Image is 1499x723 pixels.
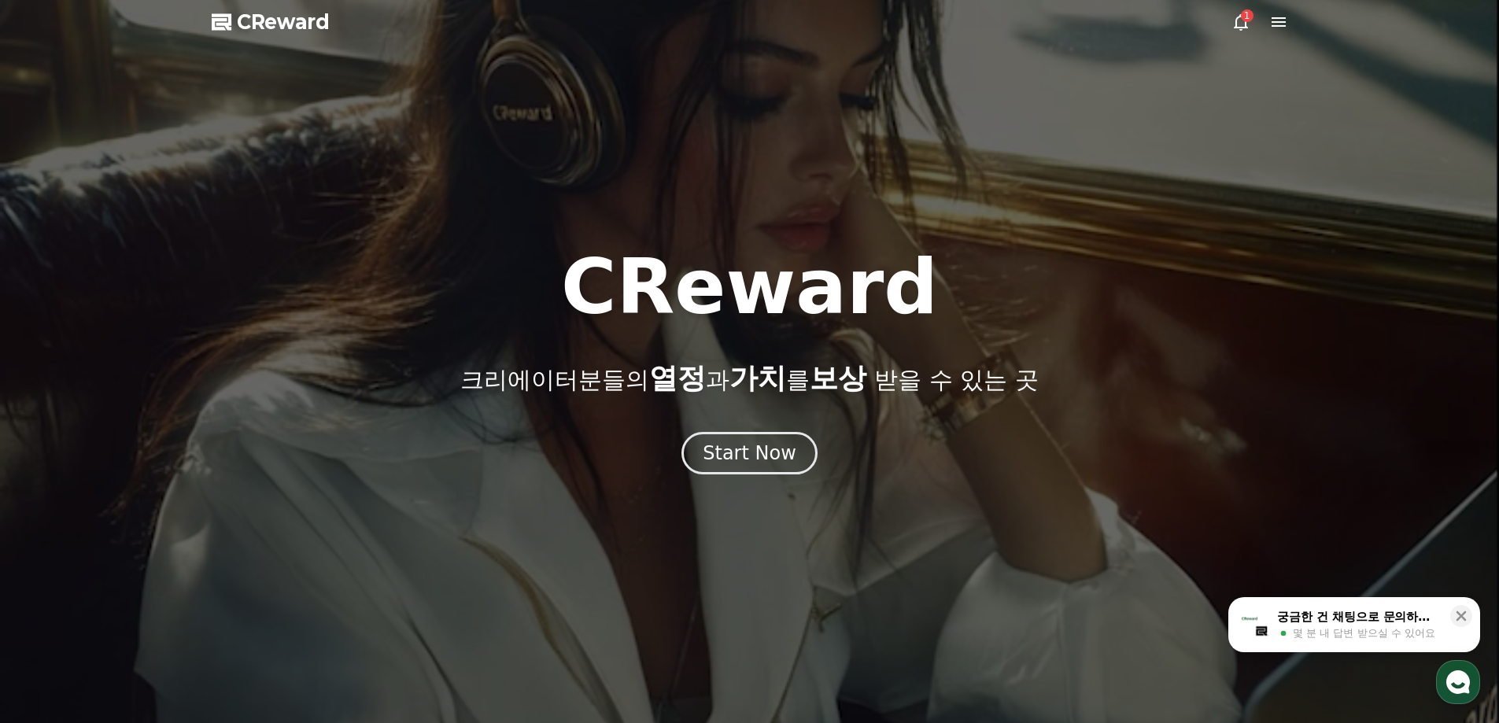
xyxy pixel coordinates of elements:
a: Start Now [681,448,818,463]
div: 1 [1241,9,1253,22]
span: 열정 [649,362,706,394]
a: CReward [212,9,330,35]
span: 가치 [729,362,786,394]
a: 1 [1231,13,1250,31]
span: CReward [237,9,330,35]
h1: CReward [561,249,938,325]
div: Start Now [703,441,796,466]
button: Start Now [681,432,818,474]
span: 보상 [810,362,866,394]
p: 크리에이터분들의 과 를 받을 수 있는 곳 [460,363,1038,394]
